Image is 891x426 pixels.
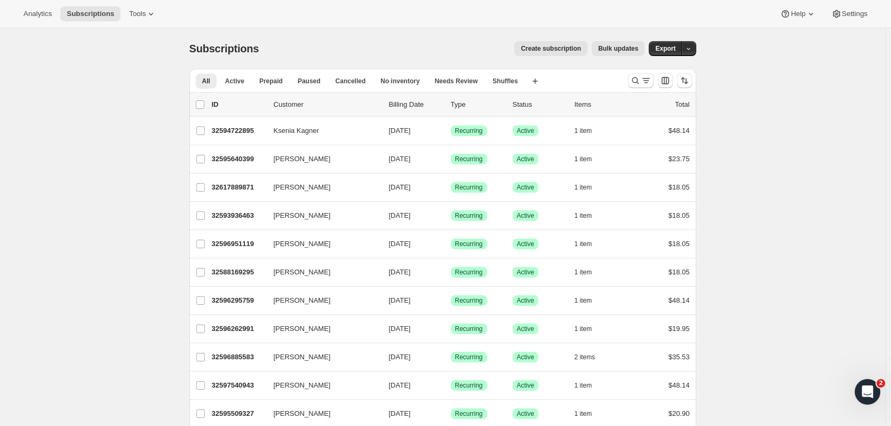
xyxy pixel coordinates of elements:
span: [DATE] [389,296,411,304]
button: Export [649,41,682,56]
button: 2 items [575,350,607,365]
span: $19.95 [669,325,690,333]
button: 1 item [575,123,604,138]
button: 1 item [575,265,604,280]
p: 32595640399 [212,154,265,164]
span: Recurring [455,296,483,305]
span: Shuffles [492,77,518,85]
span: Active [517,211,535,220]
p: 32594722895 [212,125,265,136]
span: Active [225,77,244,85]
span: Recurring [455,353,483,361]
span: Active [517,155,535,163]
span: Needs Review [435,77,478,85]
span: Recurring [455,211,483,220]
span: [PERSON_NAME] [274,210,331,221]
div: 32596262991[PERSON_NAME][DATE]SuccessRecurringSuccessActive1 item$19.95 [212,321,690,336]
button: [PERSON_NAME] [267,377,374,394]
button: Settings [825,6,874,21]
span: [DATE] [389,381,411,389]
span: $48.14 [669,127,690,135]
span: Help [791,10,805,18]
span: Bulk updates [598,44,638,53]
span: 1 item [575,268,592,277]
button: [PERSON_NAME] [267,151,374,168]
span: 2 [877,379,885,388]
span: Ksenia Kagner [274,125,319,136]
div: 32594722895Ksenia Kagner[DATE]SuccessRecurringSuccessActive1 item$48.14 [212,123,690,138]
span: Create subscription [521,44,581,53]
button: [PERSON_NAME] [267,235,374,253]
span: 1 item [575,381,592,390]
button: 1 item [575,406,604,421]
div: 32593936463[PERSON_NAME][DATE]SuccessRecurringSuccessActive1 item$18.05 [212,208,690,223]
div: IDCustomerBilling DateTypeStatusItemsTotal [212,99,690,110]
button: Analytics [17,6,58,21]
p: 32588169295 [212,267,265,278]
button: 1 item [575,378,604,393]
span: $18.05 [669,268,690,276]
span: Active [517,183,535,192]
span: 1 item [575,127,592,135]
span: All [202,77,210,85]
span: 1 item [575,183,592,192]
button: Subscriptions [60,6,121,21]
span: [DATE] [389,240,411,248]
span: [DATE] [389,211,411,219]
span: [PERSON_NAME] [274,267,331,278]
div: 32596951119[PERSON_NAME][DATE]SuccessRecurringSuccessActive1 item$18.05 [212,236,690,251]
span: $35.53 [669,353,690,361]
span: [PERSON_NAME] [274,295,331,306]
span: 1 item [575,409,592,418]
span: Active [517,127,535,135]
span: Recurring [455,240,483,248]
p: Customer [274,99,380,110]
span: 1 item [575,155,592,163]
button: 1 item [575,180,604,195]
span: 2 items [575,353,595,361]
span: Recurring [455,268,483,277]
span: Active [517,381,535,390]
div: 32617889871[PERSON_NAME][DATE]SuccessRecurringSuccessActive1 item$18.05 [212,180,690,195]
span: Subscriptions [67,10,114,18]
span: 1 item [575,211,592,220]
span: 1 item [575,240,592,248]
span: Active [517,296,535,305]
p: 32596262991 [212,324,265,334]
span: 1 item [575,296,592,305]
button: Sort the results [677,73,692,88]
span: [DATE] [389,155,411,163]
span: [DATE] [389,183,411,191]
p: 32596951119 [212,239,265,249]
p: ID [212,99,265,110]
div: 32588169295[PERSON_NAME][DATE]SuccessRecurringSuccessActive1 item$18.05 [212,265,690,280]
span: $20.90 [669,409,690,417]
span: Recurring [455,381,483,390]
button: 1 item [575,321,604,336]
span: Export [655,44,675,53]
span: Recurring [455,409,483,418]
button: Create subscription [514,41,587,56]
span: 1 item [575,325,592,333]
span: $23.75 [669,155,690,163]
span: [PERSON_NAME] [274,239,331,249]
button: 1 item [575,293,604,308]
span: Recurring [455,127,483,135]
span: Analytics [23,10,52,18]
button: Ksenia Kagner [267,122,374,139]
span: $18.05 [669,240,690,248]
div: 32595509327[PERSON_NAME][DATE]SuccessRecurringSuccessActive1 item$20.90 [212,406,690,421]
span: Recurring [455,155,483,163]
span: Active [517,409,535,418]
p: Billing Date [389,99,442,110]
span: Active [517,353,535,361]
span: [PERSON_NAME] [274,324,331,334]
button: Create new view [527,74,544,89]
button: [PERSON_NAME] [267,405,374,422]
div: 32596295759[PERSON_NAME][DATE]SuccessRecurringSuccessActive1 item$48.14 [212,293,690,308]
span: Settings [842,10,868,18]
button: [PERSON_NAME] [267,179,374,196]
span: Recurring [455,325,483,333]
span: [PERSON_NAME] [274,182,331,193]
p: 32596295759 [212,295,265,306]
